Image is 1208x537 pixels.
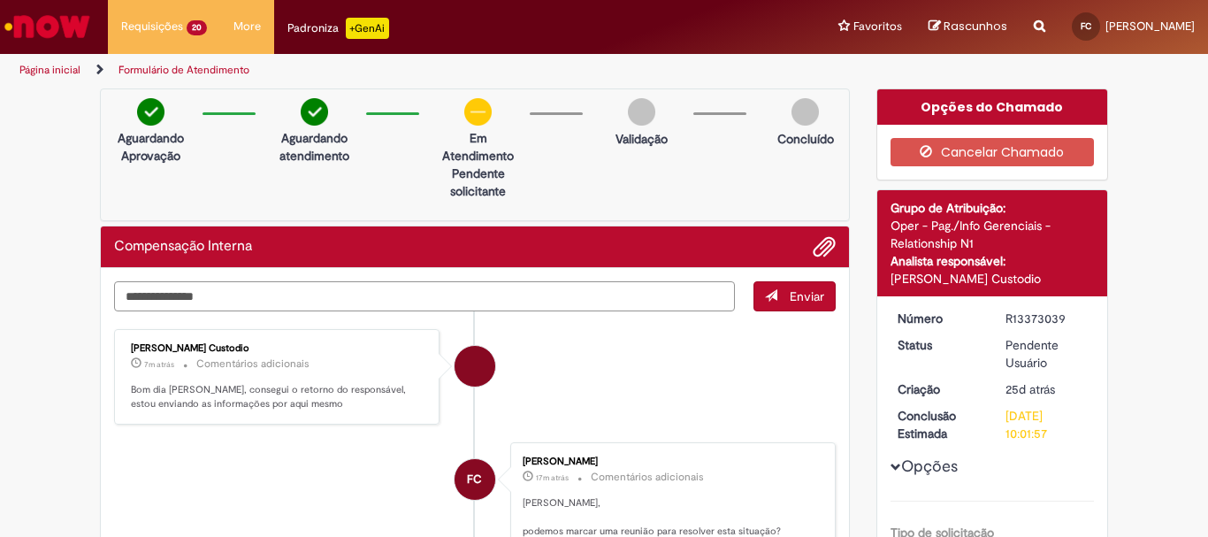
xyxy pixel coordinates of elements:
div: [DATE] 10:01:57 [1005,407,1088,442]
div: Fabio Costa [455,459,495,500]
div: Grupo de Atribuição: [891,199,1095,217]
h2: Compensação Interna Histórico de tíquete [114,239,252,255]
span: Favoritos [853,18,902,35]
div: Padroniza [287,18,389,39]
span: 25d atrás [1005,381,1055,397]
dt: Número [884,310,993,327]
a: Página inicial [19,63,80,77]
button: Adicionar anexos [813,235,836,258]
p: Validação [615,130,668,148]
div: [PERSON_NAME] Custodio [131,343,425,354]
div: Opções do Chamado [877,89,1108,125]
span: FC [1081,20,1091,32]
p: Pendente solicitante [435,165,521,200]
dt: Conclusão Estimada [884,407,993,442]
small: Comentários adicionais [591,470,704,485]
p: +GenAi [346,18,389,39]
img: img-circle-grey.png [628,98,655,126]
time: 01/09/2025 09:44:55 [144,359,174,370]
a: Formulário de Atendimento [119,63,249,77]
div: 07/08/2025 21:59:41 [1005,380,1088,398]
time: 07/08/2025 21:59:41 [1005,381,1055,397]
span: [PERSON_NAME] [1105,19,1195,34]
span: 17m atrás [536,472,569,483]
img: circle-minus.png [464,98,492,126]
img: check-circle-green.png [137,98,164,126]
a: Rascunhos [929,19,1007,35]
span: FC [467,458,482,501]
button: Cancelar Chamado [891,138,1095,166]
p: Aguardando atendimento [271,129,357,165]
ul: Trilhas de página [13,54,792,87]
small: Comentários adicionais [196,357,310,372]
span: 20 [187,20,207,35]
p: Concluído [777,130,834,148]
dt: Criação [884,380,993,398]
p: Aguardando Aprovação [108,129,194,165]
button: Enviar [753,281,836,311]
div: Pendente Usuário [1005,336,1088,372]
textarea: Digite sua mensagem aqui... [114,281,735,311]
div: R13373039 [1005,310,1088,327]
img: check-circle-green.png [301,98,328,126]
img: ServiceNow [2,9,93,44]
div: Igor Alexandre Custodio [455,346,495,387]
img: img-circle-grey.png [791,98,819,126]
p: Bom dia [PERSON_NAME], consegui o retorno do responsável, estou enviando as informações por aqui ... [131,383,425,410]
div: Oper - Pag./Info Gerenciais - Relationship N1 [891,217,1095,252]
dt: Status [884,336,993,354]
span: Requisições [121,18,183,35]
div: Analista responsável: [891,252,1095,270]
p: Em Atendimento [435,129,521,165]
div: [PERSON_NAME] Custodio [891,270,1095,288]
span: Enviar [790,288,824,304]
span: More [233,18,261,35]
span: Rascunhos [944,18,1007,35]
div: [PERSON_NAME] [523,456,817,467]
span: 7m atrás [144,359,174,370]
